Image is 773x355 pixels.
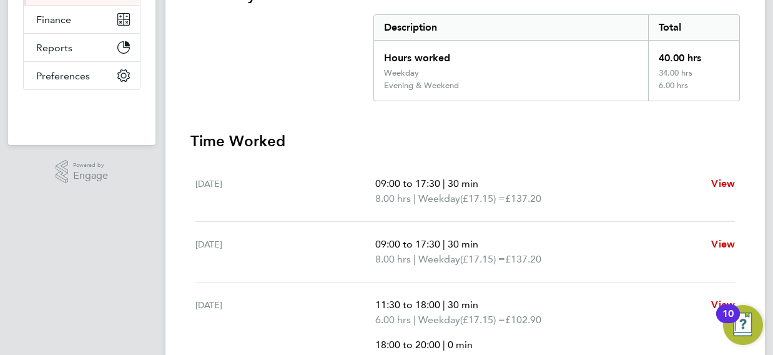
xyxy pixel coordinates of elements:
[413,253,416,265] span: |
[443,177,445,189] span: |
[375,253,411,265] span: 8.00 hrs
[384,81,459,91] div: Evening & Weekend
[56,160,109,184] a: Powered byEngage
[711,237,735,252] a: View
[36,70,90,82] span: Preferences
[36,14,71,26] span: Finance
[711,238,735,250] span: View
[195,176,375,206] div: [DATE]
[375,192,411,204] span: 8.00 hrs
[374,15,648,40] div: Description
[443,238,445,250] span: |
[36,42,72,54] span: Reports
[460,253,505,265] span: (£17.15) =
[375,299,440,311] span: 11:30 to 18:00
[648,81,739,101] div: 6.00 hrs
[448,299,478,311] span: 30 min
[711,177,735,189] span: View
[448,238,478,250] span: 30 min
[73,160,108,171] span: Powered by
[505,253,541,265] span: £137.20
[722,314,734,330] div: 10
[723,305,763,345] button: Open Resource Center, 10 new notifications
[711,176,735,191] a: View
[448,339,473,351] span: 0 min
[648,41,739,68] div: 40.00 hrs
[24,6,140,33] button: Finance
[418,252,460,267] span: Weekday
[418,191,460,206] span: Weekday
[460,314,505,326] span: (£17.15) =
[384,68,419,78] div: Weekday
[711,297,735,312] a: View
[375,238,440,250] span: 09:00 to 17:30
[460,192,505,204] span: (£17.15) =
[373,14,740,101] div: Summary
[505,192,541,204] span: £137.20
[413,314,416,326] span: |
[24,34,140,61] button: Reports
[648,15,739,40] div: Total
[24,102,140,122] img: fastbook-logo-retina.png
[443,339,445,351] span: |
[375,177,440,189] span: 09:00 to 17:30
[413,192,416,204] span: |
[418,312,460,327] span: Weekday
[190,131,740,151] h3: Time Worked
[375,339,440,351] span: 18:00 to 20:00
[23,102,140,122] a: Go to home page
[448,177,478,189] span: 30 min
[711,299,735,311] span: View
[195,237,375,267] div: [DATE]
[443,299,445,311] span: |
[73,171,108,181] span: Engage
[24,62,140,89] button: Preferences
[648,68,739,81] div: 34.00 hrs
[374,41,648,68] div: Hours worked
[505,314,541,326] span: £102.90
[375,314,411,326] span: 6.00 hrs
